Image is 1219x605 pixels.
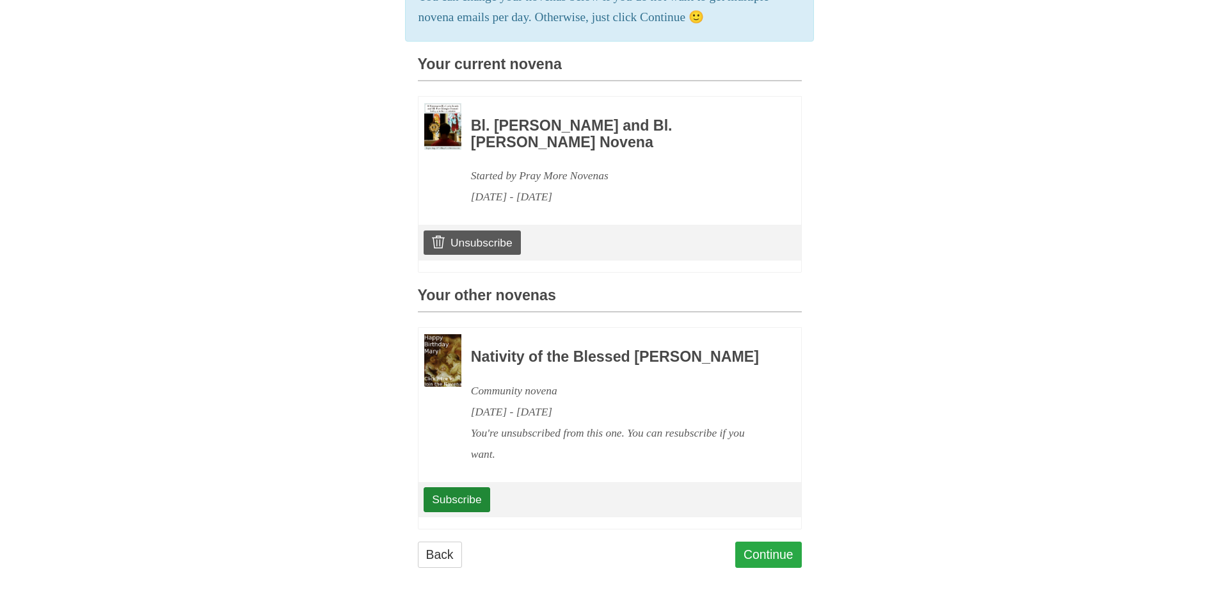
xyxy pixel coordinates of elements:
[418,542,462,568] a: Back
[418,56,802,81] h3: Your current novena
[471,118,767,150] h3: Bl. [PERSON_NAME] and Bl. [PERSON_NAME] Novena
[471,380,767,401] div: Community novena
[471,401,767,423] div: [DATE] - [DATE]
[471,423,767,465] div: You're unsubscribed from this one. You can resubscribe if you want.
[735,542,802,568] a: Continue
[418,287,802,312] h3: Your other novenas
[424,230,520,255] a: Unsubscribe
[471,165,767,186] div: Started by Pray More Novenas
[471,349,767,366] h3: Nativity of the Blessed [PERSON_NAME]
[424,103,461,150] img: Novena image
[471,186,767,207] div: [DATE] - [DATE]
[424,487,490,512] a: Subscribe
[424,334,461,387] img: Novena image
